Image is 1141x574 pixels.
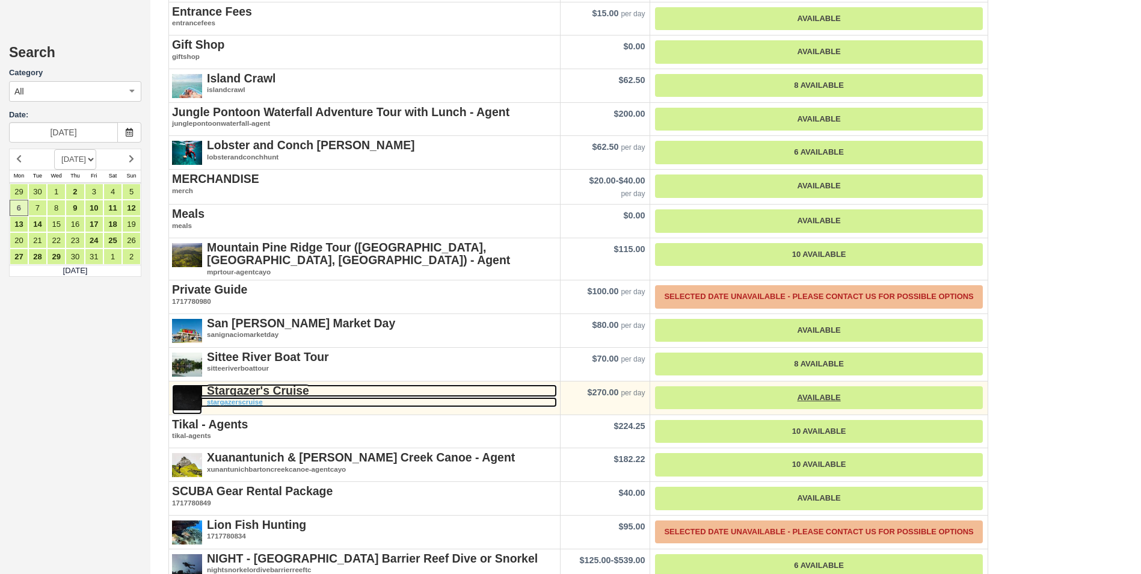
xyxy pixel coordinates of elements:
[47,232,66,248] a: 22
[122,216,141,232] a: 19
[621,143,645,152] em: per day
[28,232,47,248] a: 21
[172,173,557,196] a: MERCHANDISEmerch
[10,232,28,248] a: 20
[592,320,618,330] span: $80.00
[172,186,557,196] em: merch
[103,232,122,248] a: 25
[28,216,47,232] a: 14
[172,39,557,61] a: Gift Shopgiftshop
[614,454,645,464] span: $182.22
[655,285,982,309] a: Selected Date Unavailable - Please contact us for possible options
[207,552,538,565] strong: NIGHT - [GEOGRAPHIC_DATA] Barrier Reef Dive or Snorkel
[614,244,645,254] span: $115.00
[172,5,252,18] strong: Entrance Fees
[618,176,645,185] span: $40.00
[172,139,202,169] img: S306-1
[623,211,645,220] span: $0.00
[655,353,982,376] a: 8 Available
[172,85,557,95] em: islandcrawl
[655,487,982,510] a: Available
[172,208,557,230] a: Mealsmeals
[122,232,141,248] a: 26
[207,316,395,330] strong: San [PERSON_NAME] Market Day
[103,170,122,183] th: Sat
[47,170,66,183] th: Wed
[9,45,141,67] h2: Search
[207,72,276,85] strong: Island Crawl
[85,232,103,248] a: 24
[172,431,557,441] em: tikal-agents
[85,216,103,232] a: 17
[592,354,618,363] span: $70.00
[172,172,259,185] strong: MERCHANDISE
[172,207,205,220] strong: Meals
[122,170,141,183] th: Sun
[172,283,557,306] a: Private Guide1717780980
[10,170,28,183] th: Mon
[621,10,645,18] em: per day
[589,176,616,185] span: $20.00
[47,248,66,265] a: 29
[28,184,47,200] a: 30
[85,170,103,183] th: Fri
[10,248,28,265] a: 27
[47,200,66,216] a: 8
[172,451,202,481] img: S280-1
[172,105,509,119] strong: Jungle Pontoon Waterfall Adventure Tour with Lunch - Agent
[66,200,84,216] a: 9
[10,200,28,216] a: 6
[172,38,224,51] strong: Gift Shop
[172,519,557,542] a: Lion Fish Hunting1717780834
[172,384,557,407] a: Stargazer's Cruisestargazerscruise
[28,248,47,265] a: 28
[103,184,122,200] a: 4
[587,286,618,296] span: $100.00
[592,8,618,18] span: $15.00
[172,451,557,474] a: Xuanantunich & [PERSON_NAME] Creek Canoe - Agentxunantunichbartoncreekcanoe-agentcayo
[172,363,557,374] em: sitteeriverboattour
[618,75,645,85] span: $62.50
[172,72,202,102] img: S305-1
[614,109,645,119] span: $200.00
[172,267,557,277] em: mprtour-agentcayo
[172,5,557,28] a: Entrance Feesentrancefees
[580,555,611,565] span: $125.00
[172,52,557,62] em: giftshop
[66,170,84,183] th: Thu
[172,317,202,347] img: S163-1
[103,200,122,216] a: 11
[655,40,982,64] a: Available
[655,420,982,443] a: 10 Available
[172,418,248,431] strong: Tikal - Agents
[587,387,618,397] span: $270.00
[103,216,122,232] a: 18
[28,170,47,183] th: Tue
[47,216,66,232] a: 15
[172,221,557,231] em: meals
[614,421,645,431] span: $224.25
[207,451,515,464] strong: Xuanantunich & [PERSON_NAME] Creek Canoe - Agent
[207,138,415,152] strong: Lobster and Conch [PERSON_NAME]
[66,232,84,248] a: 23
[10,216,28,232] a: 13
[10,184,28,200] a: 29
[655,319,982,342] a: Available
[172,464,557,475] em: xunantunichbartoncreekcanoe-agentcayo
[172,152,557,162] em: lobsterandconchhunt
[618,522,645,531] span: $95.00
[172,484,333,498] strong: SCUBA Gear Rental Package
[122,248,141,265] a: 2
[122,200,141,216] a: 12
[580,555,645,565] span: -
[614,555,645,565] span: $539.00
[85,248,103,265] a: 31
[172,18,557,28] em: entrancefees
[655,386,982,410] a: Available
[623,42,645,51] span: $0.00
[172,330,557,340] em: sanignaciomarketday
[28,200,47,216] a: 7
[621,288,645,296] em: per day
[172,485,557,508] a: SCUBA Gear Rental Package1717780849
[122,184,141,200] a: 5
